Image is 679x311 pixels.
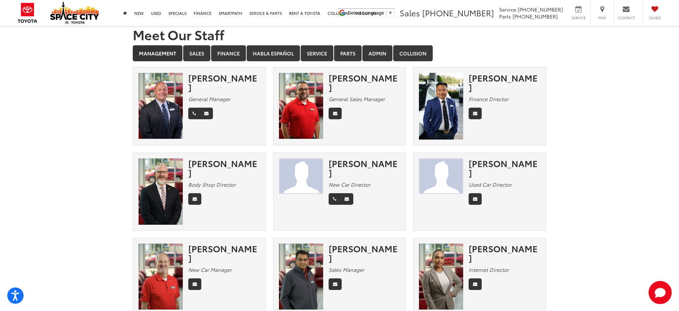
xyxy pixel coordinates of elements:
img: David Hardy [139,244,183,310]
a: Email [329,108,342,119]
a: Habla Español [247,45,300,61]
span: Service [499,6,516,13]
div: [PERSON_NAME] [188,244,260,263]
img: Marco Compean [419,158,463,194]
img: Sean Patterson [139,158,183,225]
img: Ben Saxton [139,73,183,139]
span: Parts [499,13,511,20]
span: Map [594,15,610,20]
span: Service [570,15,587,20]
em: General Sales Manager [329,95,385,103]
a: Email [200,108,213,119]
a: Phone [329,193,341,205]
span: [PHONE_NUMBER] [422,7,494,18]
img: Space City Toyota [50,1,99,24]
span: ▼ [388,10,393,16]
a: Admin [362,45,392,61]
a: Email [329,278,342,290]
img: JAMES TAYLOR [279,158,323,194]
div: [PERSON_NAME] [188,158,260,178]
a: Email [340,193,353,205]
a: Finance [211,45,246,61]
h1: Meet Our Staff [133,27,546,42]
span: [PHONE_NUMBER] [518,6,563,13]
span: [PHONE_NUMBER] [513,13,558,20]
img: Cecilio Flores [279,73,323,139]
div: [PERSON_NAME] [469,158,540,178]
em: Body Shop Director [188,181,236,188]
div: [PERSON_NAME] [469,244,540,263]
em: New Car Director [329,181,370,188]
img: Melissa Urbina [419,244,463,310]
a: Parts [334,45,362,61]
a: Management [133,45,182,61]
div: [PERSON_NAME] [329,244,400,263]
div: [PERSON_NAME] [188,73,260,92]
span: Contact [618,15,635,20]
span: Select Language [348,10,384,16]
em: General Manager [188,95,230,103]
a: Sales [183,45,210,61]
a: Collision [393,45,433,61]
a: Email [469,193,482,205]
em: Internet Director [469,266,509,273]
div: Department Tabs [133,45,546,62]
div: [PERSON_NAME] [329,73,400,92]
em: Finance Director [469,95,509,103]
a: Email [469,278,482,290]
a: Email [469,108,482,119]
img: Oz Ali [279,244,323,310]
div: [PERSON_NAME] [469,73,540,92]
button: Toggle Chat Window [649,281,672,304]
div: [PERSON_NAME] [329,158,400,178]
span: Sales [400,7,420,18]
em: New Car Manager [188,266,232,273]
a: Email [188,193,201,205]
a: Email [188,278,201,290]
em: Used Car Director [469,181,512,188]
em: Sales Manager [329,266,364,273]
a: Phone [188,108,200,119]
span: Saved [647,15,663,20]
svg: Start Chat [649,281,672,304]
a: Service [301,45,333,61]
img: Nam Pham [419,73,463,140]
